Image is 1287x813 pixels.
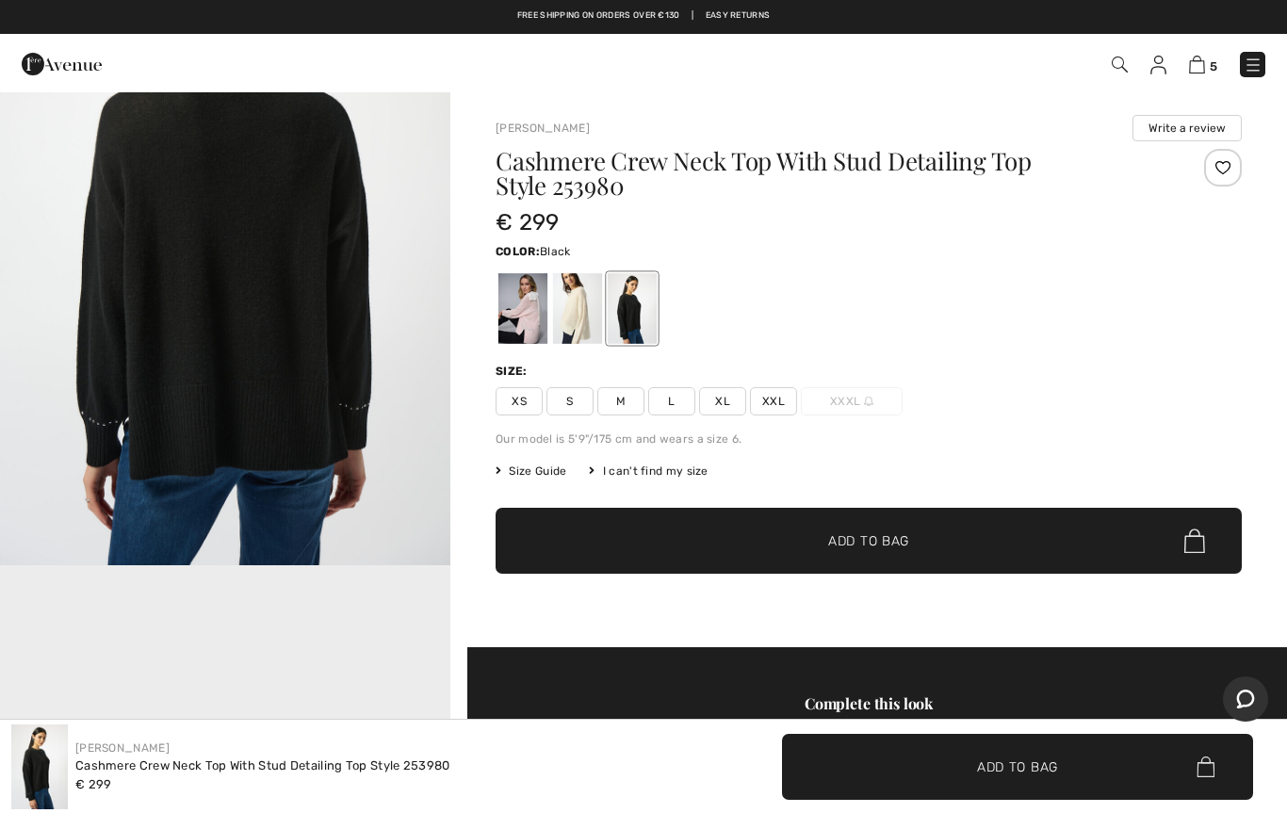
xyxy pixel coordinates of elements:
button: Add to Bag [496,508,1242,574]
div: Black [608,273,657,344]
span: € 299 [496,209,560,236]
span: S [546,387,594,415]
div: I can't find my size [589,463,708,480]
iframe: Opens a widget where you can chat to one of our agents [1223,676,1268,724]
img: Menu [1244,56,1263,74]
a: [PERSON_NAME] [496,122,590,135]
a: 5 [1189,53,1217,75]
span: Color: [496,245,540,258]
img: Cashmere Crew Neck Top with Stud Detailing Top Style 253980 [11,724,68,809]
span: Size Guide [496,463,566,480]
a: [PERSON_NAME] [75,741,170,755]
button: Write a review [1132,115,1242,141]
span: XS [496,387,543,415]
span: Add to Bag [977,756,1058,776]
span: Add to Bag [828,531,909,551]
span: XL [699,387,746,415]
div: Size: [496,363,531,380]
img: Shopping Bag [1189,56,1205,73]
h1: Cashmere Crew Neck Top With Stud Detailing Top Style 253980 [496,149,1117,198]
a: Easy Returns [706,9,771,23]
a: Free shipping on orders over €130 [517,9,680,23]
img: ring-m.svg [864,397,873,406]
div: Rose [498,273,547,344]
img: Bag.svg [1197,756,1214,777]
span: XXXL [801,387,903,415]
button: Add to Bag [782,734,1253,800]
img: Search [1112,57,1128,73]
span: 5 [1210,59,1217,73]
span: | [692,9,693,23]
a: 1ère Avenue [22,54,102,72]
span: L [648,387,695,415]
div: Vanilla 30 [553,273,602,344]
span: XXL [750,387,797,415]
span: M [597,387,644,415]
div: Cashmere Crew Neck Top With Stud Detailing Top Style 253980 [75,756,450,775]
div: Our model is 5'9"/175 cm and wears a size 6. [496,431,1242,447]
img: My Info [1150,56,1166,74]
img: Bag.svg [1184,528,1205,553]
span: € 299 [75,777,112,791]
span: Black [540,245,571,258]
img: 1ère Avenue [22,45,102,83]
div: Complete this look [496,692,1242,715]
